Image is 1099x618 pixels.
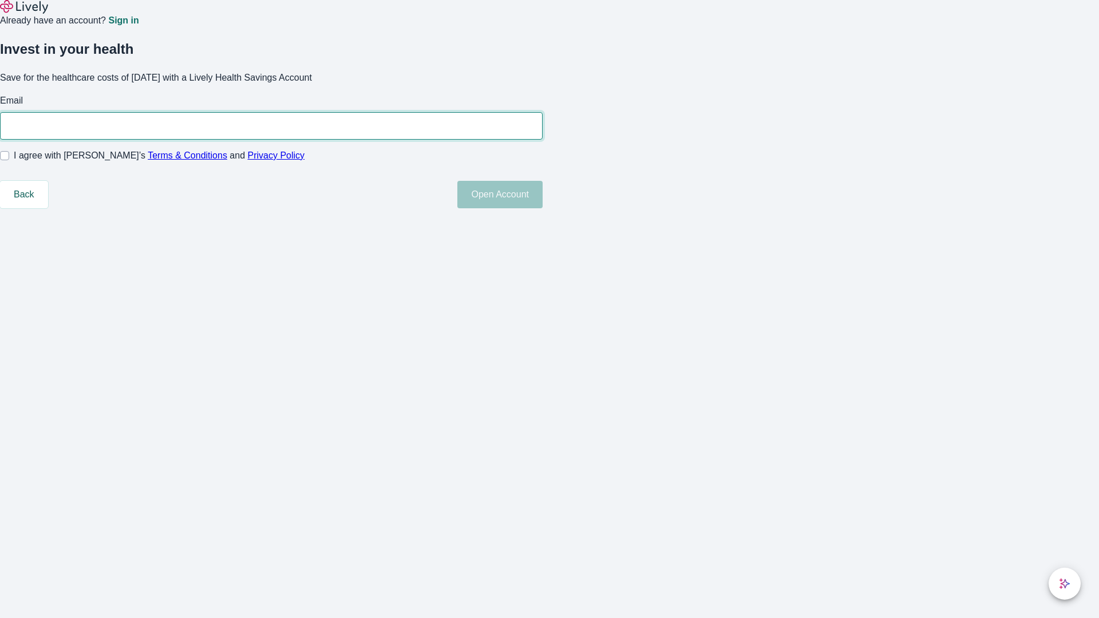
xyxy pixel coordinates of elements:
span: I agree with [PERSON_NAME]’s and [14,149,305,163]
svg: Lively AI Assistant [1059,578,1070,589]
a: Sign in [108,16,139,25]
button: chat [1049,568,1081,600]
a: Terms & Conditions [148,150,227,160]
a: Privacy Policy [248,150,305,160]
